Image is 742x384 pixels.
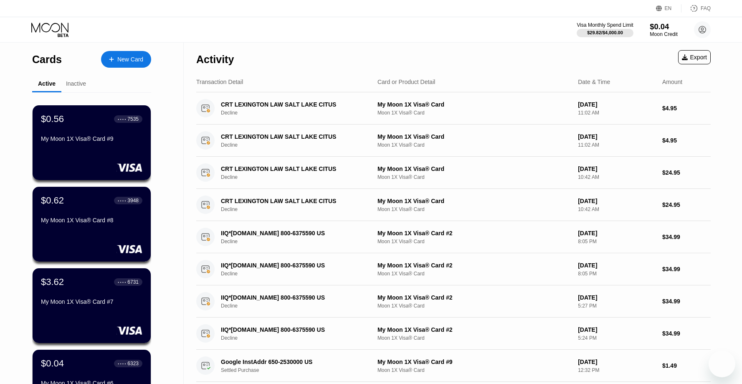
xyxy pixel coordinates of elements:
[118,281,126,283] div: ● ● ● ●
[221,101,367,108] div: CRT LEXINGTON LAW SALT LAKE CITUS
[117,56,143,63] div: New Card
[662,362,711,369] div: $1.49
[196,318,711,350] div: IIQ*[DOMAIN_NAME] 800-6375590 USDeclineMy Moon 1X Visa® Card #2Moon 1X Visa® Card[DATE]5:24 PM$34.99
[377,367,571,373] div: Moon 1X Visa® Card
[41,277,64,287] div: $3.62
[662,266,711,272] div: $34.99
[196,189,711,221] div: CRT LEXINGTON LAW SALT LAKE CITUSDeclineMy Moon 1X Visa® CardMoon 1X Visa® Card[DATE]10:42 AM$24.95
[578,230,656,237] div: [DATE]
[665,5,672,11] div: EN
[101,51,151,68] div: New Card
[578,262,656,269] div: [DATE]
[377,198,571,204] div: My Moon 1X Visa® Card
[578,198,656,204] div: [DATE]
[66,80,86,87] div: Inactive
[377,142,571,148] div: Moon 1X Visa® Card
[377,174,571,180] div: Moon 1X Visa® Card
[656,4,681,13] div: EN
[41,298,142,305] div: My Moon 1X Visa® Card #7
[377,326,571,333] div: My Moon 1X Visa® Card #2
[377,110,571,116] div: Moon 1X Visa® Card
[377,79,436,85] div: Card or Product Detail
[682,54,707,61] div: Export
[662,330,711,337] div: $34.99
[196,92,711,125] div: CRT LEXINGTON LAW SALT LAKE CITUSDeclineMy Moon 1X Visa® CardMoon 1X Visa® Card[DATE]11:02 AM$4.95
[38,80,56,87] div: Active
[377,133,571,140] div: My Moon 1X Visa® Card
[221,110,378,116] div: Decline
[662,201,711,208] div: $24.95
[577,22,633,28] div: Visa Monthly Spend Limit
[221,335,378,341] div: Decline
[33,268,151,343] div: $3.62● ● ● ●6731My Moon 1X Visa® Card #7
[578,303,656,309] div: 5:27 PM
[118,199,126,202] div: ● ● ● ●
[578,359,656,365] div: [DATE]
[41,195,64,206] div: $0.62
[41,217,142,224] div: My Moon 1X Visa® Card #8
[662,79,682,85] div: Amount
[221,142,378,148] div: Decline
[33,187,151,262] div: $0.62● ● ● ●3948My Moon 1X Visa® Card #8
[221,198,367,204] div: CRT LEXINGTON LAW SALT LAKE CITUS
[196,253,711,285] div: IIQ*[DOMAIN_NAME] 800-6375590 USDeclineMy Moon 1X Visa® Card #2Moon 1X Visa® Card[DATE]8:05 PM$34.99
[127,116,139,122] div: 7535
[221,165,367,172] div: CRT LEXINGTON LAW SALT LAKE CITUS
[587,30,623,35] div: $29.82 / $4,000.00
[681,4,711,13] div: FAQ
[578,174,656,180] div: 10:42 AM
[221,206,378,212] div: Decline
[377,239,571,244] div: Moon 1X Visa® Card
[578,271,656,277] div: 8:05 PM
[377,206,571,212] div: Moon 1X Visa® Card
[127,279,139,285] div: 6731
[221,271,378,277] div: Decline
[578,367,656,373] div: 12:32 PM
[578,326,656,333] div: [DATE]
[578,142,656,148] div: 11:02 AM
[118,118,126,120] div: ● ● ● ●
[33,105,151,180] div: $0.56● ● ● ●7535My Moon 1X Visa® Card #9
[196,285,711,318] div: IIQ*[DOMAIN_NAME] 800-6375590 USDeclineMy Moon 1X Visa® Card #2Moon 1X Visa® Card[DATE]5:27 PM$34.99
[377,230,571,237] div: My Moon 1X Visa® Card #2
[578,133,656,140] div: [DATE]
[221,262,367,269] div: IIQ*[DOMAIN_NAME] 800-6375590 US
[221,174,378,180] div: Decline
[662,105,711,112] div: $4.95
[221,294,367,301] div: IIQ*[DOMAIN_NAME] 800-6375590 US
[577,22,633,37] div: Visa Monthly Spend Limit$29.82/$4,000.00
[196,53,234,66] div: Activity
[221,303,378,309] div: Decline
[662,137,711,144] div: $4.95
[221,239,378,244] div: Decline
[221,359,367,365] div: Google InstAddr 650-2530000 US
[221,326,367,333] div: IIQ*[DOMAIN_NAME] 800-6375590 US
[127,361,139,366] div: 6323
[377,271,571,277] div: Moon 1X Visa® Card
[196,221,711,253] div: IIQ*[DOMAIN_NAME] 800-6375590 USDeclineMy Moon 1X Visa® Card #2Moon 1X Visa® Card[DATE]8:05 PM$34.99
[578,165,656,172] div: [DATE]
[196,157,711,189] div: CRT LEXINGTON LAW SALT LAKE CITUSDeclineMy Moon 1X Visa® CardMoon 1X Visa® Card[DATE]10:42 AM$24.95
[578,239,656,244] div: 8:05 PM
[196,350,711,382] div: Google InstAddr 650-2530000 USSettled PurchaseMy Moon 1X Visa® Card #9Moon 1X Visa® Card[DATE]12:...
[650,31,678,37] div: Moon Credit
[221,367,378,373] div: Settled Purchase
[196,79,243,85] div: Transaction Detail
[701,5,711,11] div: FAQ
[578,335,656,341] div: 5:24 PM
[578,206,656,212] div: 10:42 AM
[578,101,656,108] div: [DATE]
[377,359,571,365] div: My Moon 1X Visa® Card #9
[650,22,678,37] div: $0.04Moon Credit
[709,351,735,377] iframe: Button to launch messaging window
[221,230,367,237] div: IIQ*[DOMAIN_NAME] 800-6375590 US
[662,169,711,176] div: $24.95
[41,114,64,125] div: $0.56
[196,125,711,157] div: CRT LEXINGTON LAW SALT LAKE CITUSDeclineMy Moon 1X Visa® CardMoon 1X Visa® Card[DATE]11:02 AM$4.95
[377,303,571,309] div: Moon 1X Visa® Card
[377,294,571,301] div: My Moon 1X Visa® Card #2
[118,362,126,365] div: ● ● ● ●
[578,294,656,301] div: [DATE]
